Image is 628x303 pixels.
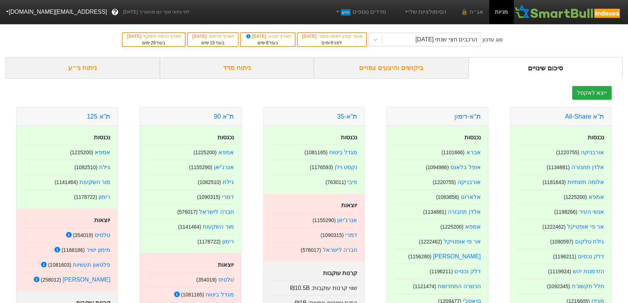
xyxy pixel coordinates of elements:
[301,40,362,46] div: לפני ימים
[94,134,110,140] strong: נכנסות
[214,113,234,120] a: ת''א 90
[244,40,291,46] div: בעוד ימים
[450,164,480,170] a: אופל בלאנס
[347,179,357,185] a: פיבי
[266,40,269,45] span: 8
[87,113,110,120] a: ת''א 125
[581,149,604,155] a: אורבניקה
[126,40,181,46] div: בעוד ימים
[222,194,234,200] a: דמרי
[441,150,464,155] small: ( 1101666 )
[196,277,216,283] small: ( 354019 )
[430,269,453,274] small: ( 1196211 )
[465,224,481,230] a: אמפא
[330,40,333,45] span: 8
[419,239,442,245] small: ( 1222462 )
[271,281,357,292] div: שווי קרנות עוקבות :
[94,217,110,223] strong: יוצאות
[458,179,481,185] a: אורבניקה
[335,164,358,170] a: נקסט ויז'ן
[222,238,234,245] a: רימון
[218,149,234,155] a: אמפא
[454,268,480,274] a: דלק נכסים
[547,283,570,289] small: ( 1092345 )
[341,9,351,16] span: חדש
[464,134,481,140] strong: נכנסות
[550,239,573,245] small: ( 1080597 )
[567,224,604,230] a: אר פי אופטיקל
[329,149,357,155] a: מגדל ביטוח
[48,262,71,268] small: ( 1081603 )
[426,164,449,170] small: ( 1094986 )
[126,33,181,40] div: תאריך כניסה לתוקף :
[302,34,318,39] span: [DATE]
[546,164,570,170] small: ( 1134881 )
[214,164,234,170] a: אנרג'יאן
[151,40,156,45] span: 29
[337,113,358,120] a: ת"א-35
[413,283,436,289] small: ( 1121474 )
[438,283,480,289] a: הכשרה התחדשות
[416,35,478,44] div: הרכבים חצי שנתי [DATE]
[572,283,604,289] a: חלל תקשורת
[160,57,314,79] div: ניתוח מדד
[448,209,480,215] a: אלדן תחבורה
[313,217,336,223] small: ( 1155290 )
[74,194,97,200] small: ( 1178722 )
[86,247,110,253] a: מימון ישיר
[95,232,110,238] a: טלסיס
[542,179,566,185] small: ( 1181643 )
[571,164,604,170] a: אלדן תחבורה
[203,224,234,230] a: מור השקעות
[310,164,333,170] small: ( 1176593 )
[483,36,503,44] div: סוג עדכון
[177,209,198,215] small: ( 576017 )
[189,164,212,170] small: ( 1155290 )
[127,34,142,39] span: [DATE]
[55,179,78,185] small: ( 1141464 )
[181,292,204,298] small: ( 1081165 )
[314,57,468,79] div: ביקושים והיצעים צפויים
[73,262,110,268] a: פלסאון תעשיות
[73,232,93,238] small: ( 354019 )
[542,224,566,230] small: ( 1222462 )
[461,194,481,200] a: אלארום
[123,8,189,16] span: לפי נתוני סוף יום מתאריך [DATE]
[341,202,357,208] strong: יוצאות
[565,113,604,120] a: ת''א All-Share
[573,268,604,274] a: הזדמנות יהש
[210,40,215,45] span: 15
[345,232,357,238] a: דמרי
[79,179,110,185] a: מור השקעות
[63,277,111,283] a: [PERSON_NAME]
[401,5,449,19] a: הסימולציות שלי
[575,238,604,245] a: גילת טלקום
[62,247,85,253] small: ( 1168186 )
[191,33,234,40] div: תאריך פרסום :
[95,149,110,155] a: אמפא
[198,239,221,245] small: ( 1178722 )
[323,270,357,276] strong: קרנות עוקבות
[74,164,98,170] small: ( 1082510 )
[408,254,431,259] small: ( 1156280 )
[178,224,201,230] small: ( 1141464 )
[301,247,321,253] small: ( 576017 )
[468,57,623,79] div: סיכום שינויים
[191,40,234,46] div: בעוד ימים
[206,291,234,298] a: מגדל ביטוח
[197,194,220,200] small: ( 1090315 )
[218,277,234,283] a: טלסיס
[548,269,571,274] small: ( 1119924 )
[218,262,234,268] strong: יוצאות
[5,57,160,79] div: ניתוח ני״ע
[578,253,604,259] a: דלק נכסים
[553,254,576,259] small: ( 1196211 )
[304,150,327,155] small: ( 1081165 )
[556,150,579,155] small: ( 1220755 )
[326,179,346,185] small: ( 763011 )
[331,5,389,19] a: מדדים נוספיםחדש
[436,194,459,200] small: ( 1083856 )
[301,33,362,40] div: מועד קובע לאחוז ציבור :
[554,209,577,215] small: ( 1198266 )
[99,194,110,200] a: רימון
